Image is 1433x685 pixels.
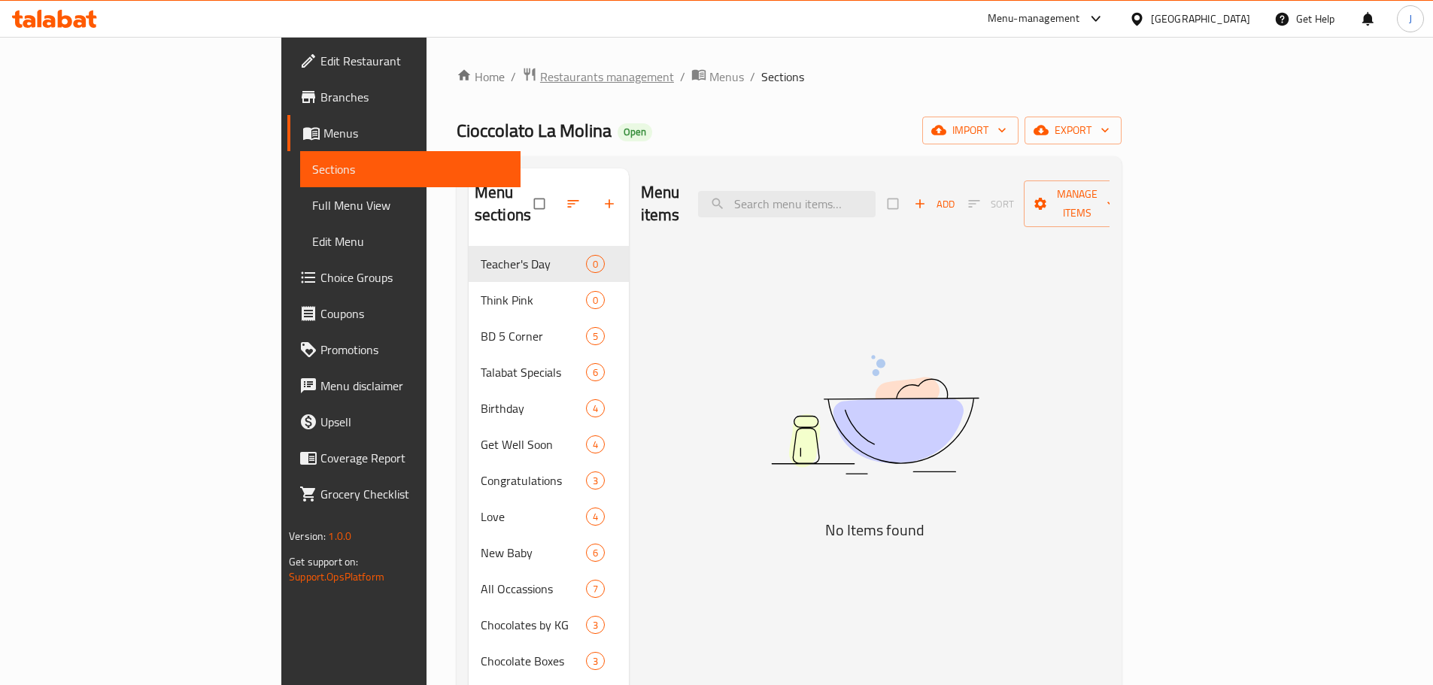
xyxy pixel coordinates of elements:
a: Coverage Report [287,440,521,476]
div: All Occassions7 [469,571,629,607]
a: Grocery Checklist [287,476,521,512]
span: Sections [761,68,804,86]
span: 1.0.0 [328,526,351,546]
div: [GEOGRAPHIC_DATA] [1151,11,1250,27]
span: Birthday [481,399,586,417]
span: 3 [587,474,604,488]
div: Talabat Specials6 [469,354,629,390]
span: Coverage Report [320,449,509,467]
div: Open [618,123,652,141]
a: Edit Restaurant [287,43,521,79]
span: Edit Menu [312,232,509,250]
div: items [586,255,605,273]
div: items [586,435,605,453]
h5: No Items found [687,518,1063,542]
span: Teacher's Day [481,255,586,273]
li: / [680,68,685,86]
a: Menus [691,67,744,86]
span: 0 [587,257,604,271]
div: All Occassions [481,580,586,598]
div: items [586,652,605,670]
div: items [586,363,605,381]
div: Chocolates by KG3 [469,607,629,643]
span: Chocolates by KG [481,616,586,634]
span: Coupons [320,305,509,323]
span: Grocery Checklist [320,485,509,503]
a: Promotions [287,332,521,368]
a: Upsell [287,404,521,440]
div: Chocolate Boxes3 [469,643,629,679]
div: items [586,544,605,562]
button: export [1025,117,1122,144]
span: Manage items [1036,185,1119,223]
div: BD 5 Corner5 [469,318,629,354]
span: Talabat Specials [481,363,586,381]
span: 5 [587,329,604,344]
span: Edit Restaurant [320,52,509,70]
span: 4 [587,438,604,452]
input: search [698,191,876,217]
div: items [586,291,605,309]
span: Love [481,508,586,526]
span: New Baby [481,544,586,562]
span: Add item [910,192,958,216]
span: Select section first [958,192,1024,216]
span: 7 [587,582,604,596]
span: Chocolate Boxes [481,652,586,670]
a: Sections [300,151,521,187]
button: Add [910,192,958,216]
span: Add [914,195,955,213]
span: BD 5 Corner [481,327,586,345]
a: Restaurants management [522,67,674,86]
span: Full Menu View [312,196,509,214]
span: Get Well Soon [481,435,586,453]
span: 3 [587,654,604,668]
div: items [586,580,605,598]
span: Menus [323,124,509,142]
button: import [922,117,1019,144]
span: Sort sections [557,187,593,220]
span: Version: [289,526,326,546]
div: items [586,399,605,417]
span: Choice Groups [320,268,509,286]
span: Congratulations [481,471,586,490]
a: Menu disclaimer [287,368,521,404]
div: Get Well Soon4 [469,426,629,462]
div: Think Pink [481,291,586,309]
div: Birthday4 [469,390,629,426]
a: Support.OpsPlatform [289,567,384,586]
div: items [586,508,605,526]
div: Think Pink0 [469,282,629,318]
span: Restaurants management [540,68,674,86]
a: Choice Groups [287,259,521,296]
a: Menus [287,115,521,151]
button: Manage items [1024,180,1131,227]
span: 3 [587,618,604,632]
div: Teacher's Day0 [469,246,629,282]
span: 6 [587,546,604,560]
span: 4 [587,510,604,524]
div: New Baby6 [469,535,629,571]
span: Select all sections [525,189,557,218]
span: import [934,121,1006,140]
span: 6 [587,365,604,380]
span: Promotions [320,341,509,359]
div: Congratulations3 [469,462,629,499]
a: Branches [287,79,521,115]
span: export [1037,121,1110,140]
span: Get support on: [289,552,358,571]
span: Upsell [320,413,509,431]
span: Sections [312,160,509,178]
button: Add section [593,187,629,220]
span: 4 [587,402,604,416]
span: Menus [709,68,744,86]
